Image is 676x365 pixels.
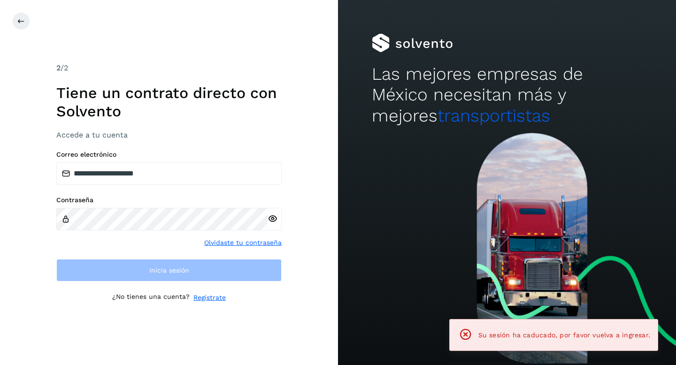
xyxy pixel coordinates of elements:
button: Inicia sesión [56,259,282,281]
h2: Las mejores empresas de México necesitan más y mejores [372,64,642,126]
p: ¿No tienes una cuenta? [112,293,190,303]
a: Regístrate [193,293,226,303]
span: transportistas [438,106,550,126]
span: Su sesión ha caducado, por favor vuelva a ingresar. [478,331,650,339]
span: Inicia sesión [149,267,189,274]
h3: Accede a tu cuenta [56,130,282,139]
label: Correo electrónico [56,151,282,159]
label: Contraseña [56,196,282,204]
h1: Tiene un contrato directo con Solvento [56,84,282,120]
a: Olvidaste tu contraseña [204,238,282,248]
span: 2 [56,63,61,72]
div: /2 [56,62,282,74]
